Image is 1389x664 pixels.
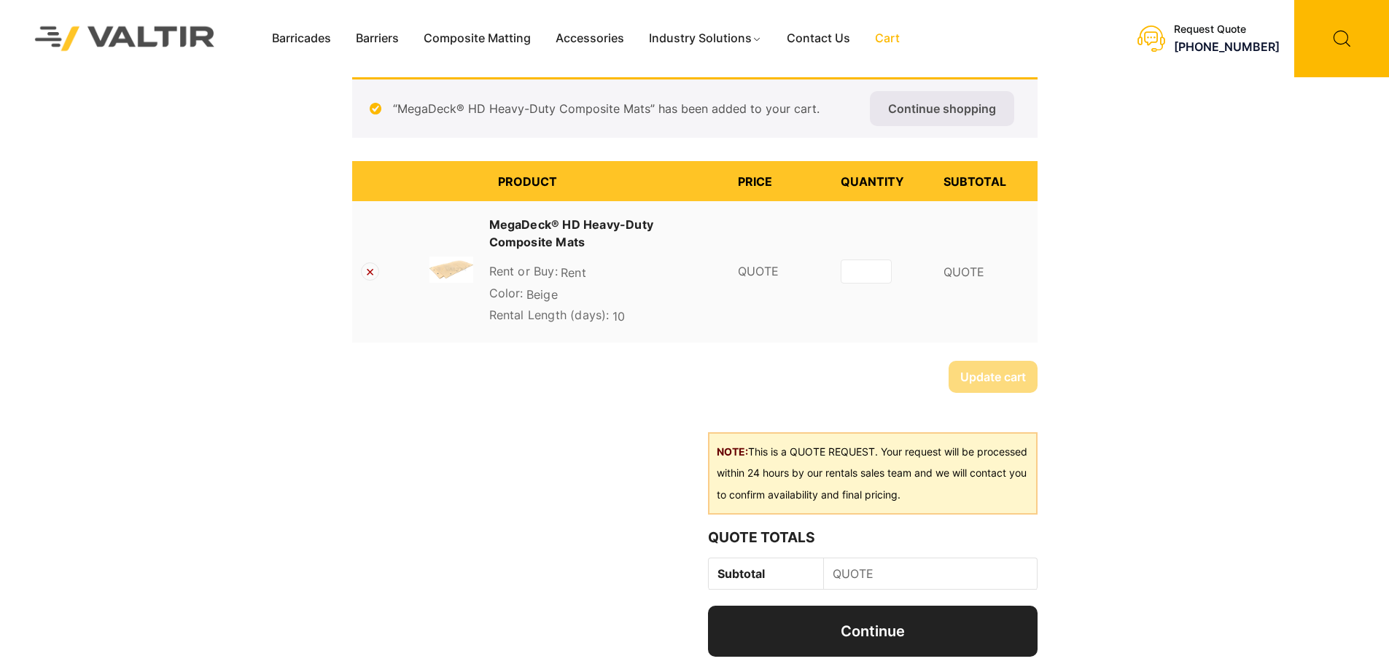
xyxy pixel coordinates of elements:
a: Accessories [543,28,637,50]
a: Continue [708,606,1037,657]
p: Rent [489,262,720,284]
div: “MegaDeck® HD Heavy-Duty Composite Mats” has been added to your cart. [352,77,1038,138]
a: Remove MegaDeck® HD Heavy-Duty Composite Mats from cart [361,262,379,281]
h2: Quote Totals [708,529,1037,546]
input: Product quantity [841,259,892,284]
p: Beige [489,284,720,306]
a: MegaDeck® HD Heavy-Duty Composite Mats [489,216,720,251]
td: QUOTE [824,558,1037,590]
dt: Rental Length (days): [489,306,610,324]
th: Price [729,161,832,201]
div: Request Quote [1174,23,1280,36]
td: QUOTE [729,201,832,343]
div: This is a QUOTE REQUEST. Your request will be processed within 24 hours by our rentals sales team... [708,432,1037,515]
button: Update cart [949,361,1038,393]
th: Subtotal [709,558,823,590]
th: Quantity [832,161,935,201]
td: QUOTE [935,201,1038,343]
a: Composite Matting [411,28,543,50]
a: Industry Solutions [637,28,774,50]
a: Contact Us [774,28,863,50]
a: Continue shopping [870,91,1014,126]
a: Barricades [260,28,343,50]
dt: Color: [489,284,524,302]
th: Product [489,161,729,201]
a: [PHONE_NUMBER] [1174,39,1280,54]
a: Barriers [343,28,411,50]
dt: Rent or Buy: [489,262,558,280]
th: Subtotal [935,161,1038,201]
a: Cart [863,28,912,50]
b: NOTE: [717,445,748,458]
img: Valtir Rentals [16,7,234,69]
